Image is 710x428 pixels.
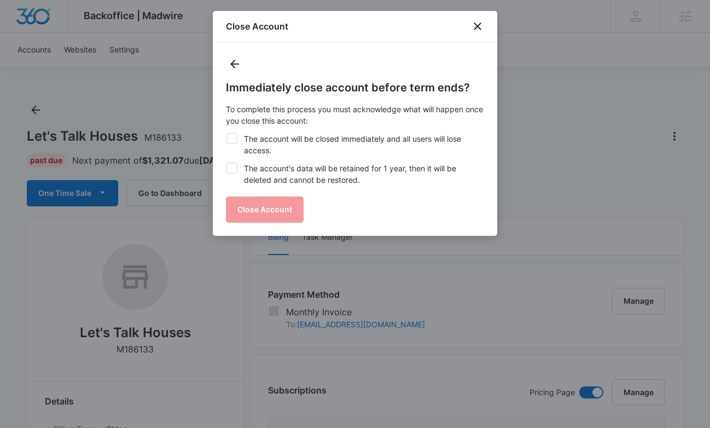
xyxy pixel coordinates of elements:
[226,163,484,186] label: The account's data will be retained for 1 year, then it will be deleted and cannot be restored.
[226,55,243,73] button: Back
[226,133,484,156] label: The account will be closed immediately and all users will lose access.
[226,79,484,96] h5: Immediately close account before term ends?
[226,103,484,126] p: To complete this process you must acknowledge what will happen once you close this account:
[471,20,484,33] button: close
[226,20,288,33] h1: Close Account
